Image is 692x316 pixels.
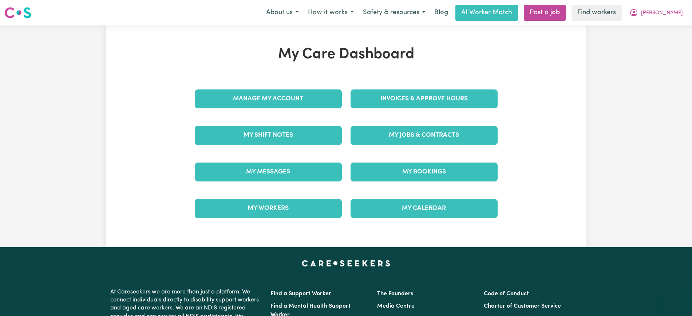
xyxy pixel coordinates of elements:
[303,5,358,20] button: How it works
[190,46,502,63] h1: My Care Dashboard
[4,4,31,21] a: Careseekers logo
[377,291,413,297] a: The Founders
[195,126,342,145] a: My Shift Notes
[4,6,31,19] img: Careseekers logo
[663,287,686,310] iframe: Button to launch messaging window
[351,199,498,218] a: My Calendar
[455,5,518,21] a: AI Worker Match
[195,199,342,218] a: My Workers
[195,89,342,108] a: Manage My Account
[358,5,430,20] button: Safety & resources
[377,303,415,309] a: Media Centre
[351,126,498,145] a: My Jobs & Contracts
[625,5,688,20] button: My Account
[351,89,498,108] a: Invoices & Approve Hours
[261,5,303,20] button: About us
[302,260,390,266] a: Careseekers home page
[524,5,566,21] a: Post a job
[484,291,529,297] a: Code of Conduct
[572,5,622,21] a: Find workers
[484,303,561,309] a: Charter of Customer Service
[195,163,342,181] a: My Messages
[270,291,331,297] a: Find a Support Worker
[351,163,498,181] a: My Bookings
[641,9,683,17] span: [PERSON_NAME]
[430,5,452,21] a: Blog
